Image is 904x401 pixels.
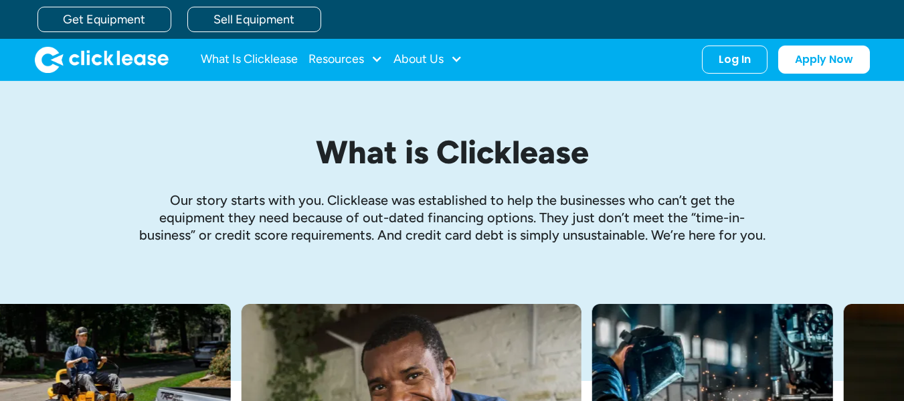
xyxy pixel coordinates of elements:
p: Our story starts with you. Clicklease was established to help the businesses who can’t get the eq... [138,191,767,244]
div: About Us [393,46,462,73]
a: Get Equipment [37,7,171,32]
h1: What is Clicklease [138,135,767,170]
img: Clicklease logo [35,46,169,73]
a: home [35,46,169,73]
div: Resources [308,46,383,73]
div: Log In [719,53,751,66]
a: Sell Equipment [187,7,321,32]
a: What Is Clicklease [201,46,298,73]
a: Apply Now [778,46,870,74]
